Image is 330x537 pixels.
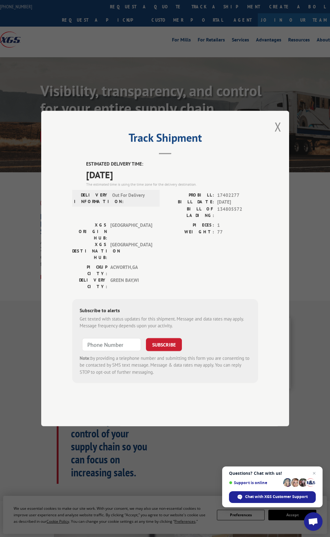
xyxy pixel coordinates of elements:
[310,470,318,477] span: Close chat
[110,241,152,261] span: [GEOGRAPHIC_DATA]
[80,355,251,376] div: by providing a telephone number and submitting this form you are consenting to be contacted by SM...
[245,494,308,500] span: Chat with XGS Customer Support
[86,182,258,187] div: The estimated time is using the time zone for the delivery destination.
[229,480,281,485] span: Support is online
[110,222,152,241] span: [GEOGRAPHIC_DATA]
[275,118,281,135] button: Close modal
[82,338,141,351] input: Phone Number
[229,491,316,503] div: Chat with XGS Customer Support
[165,192,214,199] label: PROBILL:
[72,277,107,290] label: DELIVERY CITY:
[80,316,251,329] div: Get texted with status updates for this shipment. Message and data rates may apply. Message frequ...
[112,192,154,205] span: Out For Delivery
[217,192,258,199] span: 17402277
[165,199,214,206] label: BILL DATE:
[72,133,258,145] h2: Track Shipment
[217,199,258,206] span: [DATE]
[110,277,152,290] span: GREEN BAY , WI
[72,222,107,241] label: XGS ORIGIN HUB:
[86,168,258,182] span: [DATE]
[74,192,109,205] label: DELIVERY INFORMATION:
[165,229,214,236] label: WEIGHT:
[80,307,251,316] div: Subscribe to alerts
[146,338,182,351] button: SUBSCRIBE
[217,222,258,229] span: 1
[165,222,214,229] label: PIECES:
[110,264,152,277] span: ACWORTH , GA
[72,241,107,261] label: XGS DESTINATION HUB:
[72,264,107,277] label: PICKUP CITY:
[80,355,90,361] strong: Note:
[217,229,258,236] span: 77
[304,512,323,531] div: Open chat
[229,471,316,476] span: Questions? Chat with us!
[217,206,258,219] span: 134805572
[165,206,214,219] label: BILL OF LADING:
[86,161,258,168] label: ESTIMATED DELIVERY TIME:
